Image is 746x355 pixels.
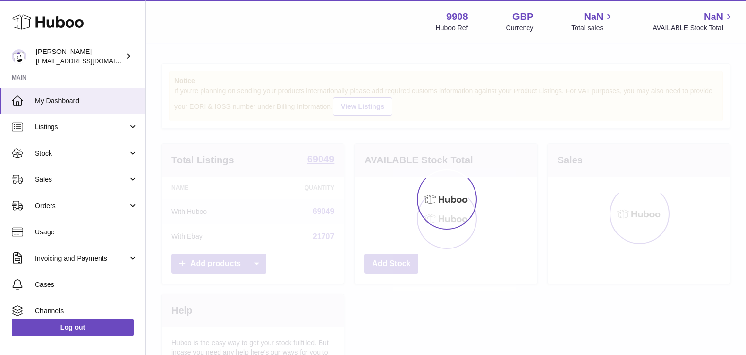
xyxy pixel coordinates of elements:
div: Huboo Ref [436,23,468,33]
span: Orders [35,201,128,211]
span: My Dashboard [35,96,138,106]
strong: GBP [512,10,533,23]
span: Stock [35,149,128,158]
div: Currency [506,23,534,33]
span: Listings [35,123,128,132]
a: NaN AVAILABLE Stock Total [652,10,734,33]
img: tbcollectables@hotmail.co.uk [12,49,26,64]
span: Usage [35,228,138,237]
span: [EMAIL_ADDRESS][DOMAIN_NAME] [36,57,143,65]
a: Log out [12,319,134,336]
span: AVAILABLE Stock Total [652,23,734,33]
span: NaN [584,10,603,23]
span: Sales [35,175,128,184]
span: NaN [704,10,723,23]
div: [PERSON_NAME] [36,47,123,66]
a: NaN Total sales [571,10,614,33]
span: Cases [35,280,138,289]
span: Total sales [571,23,614,33]
span: Invoicing and Payments [35,254,128,263]
strong: 9908 [446,10,468,23]
span: Channels [35,306,138,316]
